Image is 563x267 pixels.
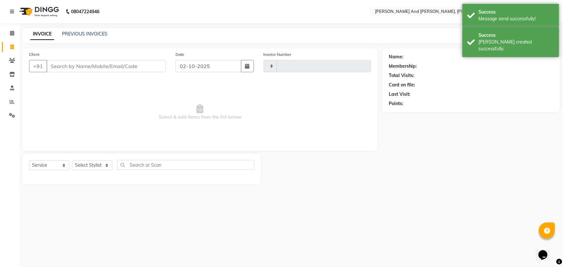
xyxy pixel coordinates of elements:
label: Client [29,52,39,57]
input: Search by Name/Mobile/Email/Code [46,60,166,72]
iframe: chat widget [536,241,557,261]
b: 08047224946 [71,3,99,21]
div: Message send successfully! [478,15,554,22]
div: Last Visit: [389,91,410,98]
a: PREVIOUS INVOICES [62,31,107,37]
div: Points: [389,100,403,107]
div: Membership: [389,63,417,70]
label: Invoice Number [264,52,292,57]
div: Card on file: [389,82,415,88]
button: +91 [29,60,47,72]
div: Bill created successfully. [478,39,554,52]
span: Select & add items from the list below [29,80,371,144]
div: Success [478,32,554,39]
label: Date [176,52,184,57]
input: Search or Scan [117,160,254,170]
a: INVOICE [30,28,54,40]
div: Total Visits: [389,72,414,79]
img: logo [16,3,61,21]
div: Success [478,9,554,15]
div: Name: [389,54,403,60]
